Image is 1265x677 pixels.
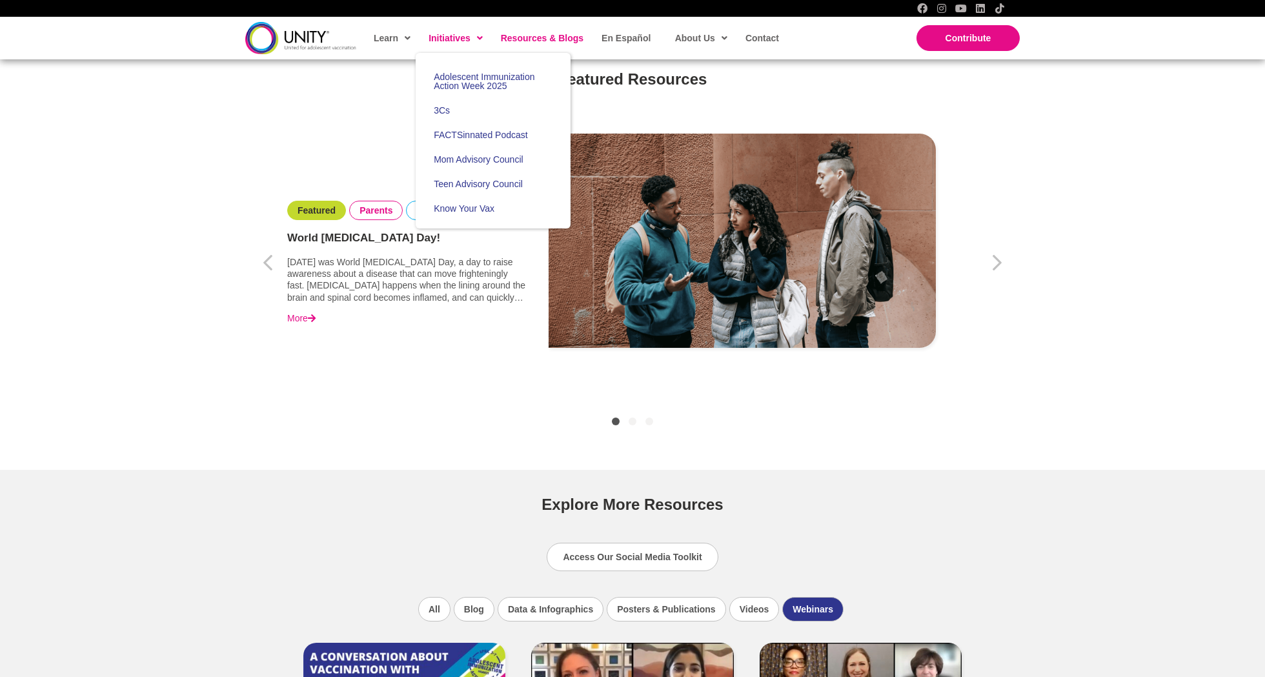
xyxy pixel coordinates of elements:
[287,312,316,324] a: More
[287,230,526,247] a: World [MEDICAL_DATA] Day!
[669,23,733,53] a: About Us
[936,3,947,14] a: Instagram
[416,172,571,196] a: Teen Advisory Council
[434,179,523,189] span: Teen Advisory Council
[416,65,571,98] a: Adolescent Immunization Action Week 2025
[729,597,780,621] li: Videos
[595,23,656,53] a: En Español
[563,552,702,562] span: Access Our Social Media Toolkit
[541,496,723,513] span: Explore More Resources
[434,130,528,140] span: FACTSinnated Podcast
[956,3,966,14] a: YouTube
[434,154,523,165] span: Mom Advisory Council
[416,98,571,123] a: 3Cs
[434,105,450,116] span: 3Cs
[975,3,986,14] a: LinkedIn
[782,597,844,621] li: Webinars
[739,23,784,53] a: Contact
[416,147,571,172] a: Mom Advisory Council
[916,25,1020,51] a: Contribute
[418,597,450,621] li: All
[454,597,494,621] li: Blog
[374,28,410,48] span: Learn
[745,33,779,43] span: Contact
[359,205,392,216] a: Parents
[429,28,483,48] span: Initiatives
[558,70,707,88] span: Featured Resources
[946,33,991,43] span: Contribute
[434,72,534,91] span: Adolescent Immunization Action Week 2025
[258,117,1007,408] div: Item 1 of 3
[607,597,725,621] li: Posters & Publications
[498,597,603,621] li: Data & Infographics
[547,543,718,571] a: Access Our Social Media Toolkit
[995,3,1005,14] a: TikTok
[549,134,936,348] img: Screenshot-2024-06-17-at-12.10.13%E2%80%AFPM.png
[298,205,336,216] a: Featured
[416,196,571,221] a: Know Your Vax
[416,123,571,147] a: FACTSinnated Podcast
[245,22,356,54] img: unity-logo-dark
[917,3,927,14] a: Facebook
[501,33,583,43] span: Resources & Blogs
[434,203,494,214] span: Know Your Vax
[287,256,526,303] p: [DATE] was World [MEDICAL_DATA] Day, a day to raise awareness about a disease that can move frigh...
[675,28,727,48] span: About Us
[602,33,651,43] span: En Español
[494,23,589,53] a: Resources & Blogs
